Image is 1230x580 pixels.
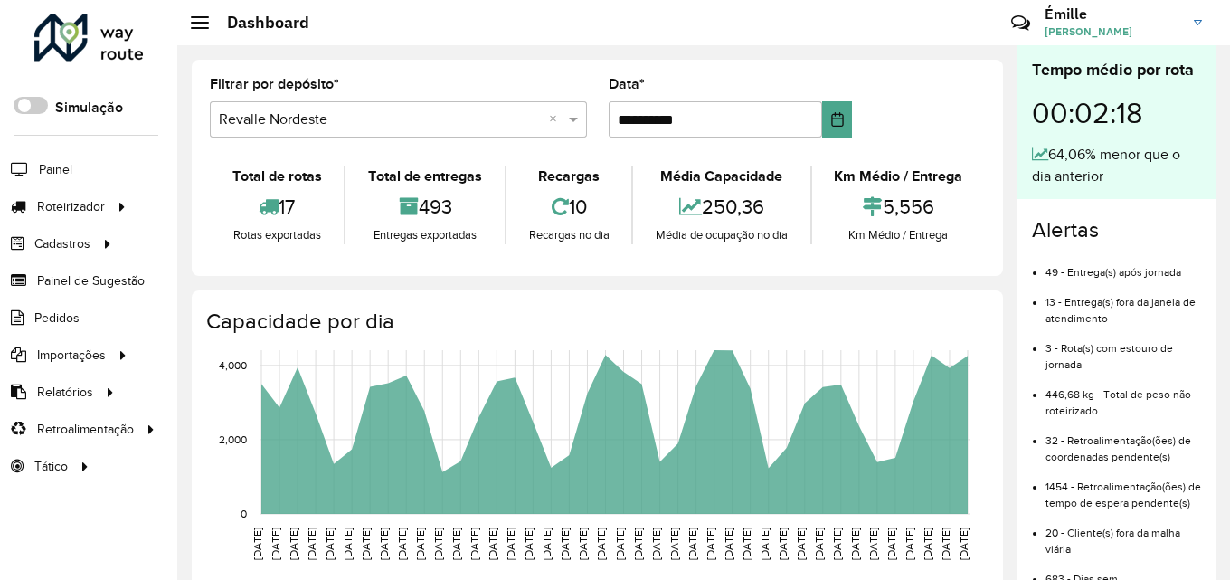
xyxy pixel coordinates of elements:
[37,271,145,290] span: Painel de Sugestão
[817,226,980,244] div: Km Médio / Entrega
[378,528,390,560] text: [DATE]
[505,528,516,560] text: [DATE]
[37,383,93,402] span: Relatórios
[1045,373,1202,419] li: 446,68 kg - Total de peso não roteirizado
[450,528,462,560] text: [DATE]
[55,97,123,119] label: Simulação
[885,528,897,560] text: [DATE]
[723,528,734,560] text: [DATE]
[1001,4,1040,43] a: Contato Rápido
[251,528,263,560] text: [DATE]
[849,528,861,560] text: [DATE]
[414,528,426,560] text: [DATE]
[1045,24,1180,40] span: [PERSON_NAME]
[210,73,339,95] label: Filtrar por depósito
[777,528,789,560] text: [DATE]
[1045,5,1180,23] h3: Émille
[1045,280,1202,327] li: 13 - Entrega(s) fora da janela de atendimento
[214,226,339,244] div: Rotas exportadas
[1045,327,1202,373] li: 3 - Rota(s) com estouro de jornada
[813,528,825,560] text: [DATE]
[638,166,805,187] div: Média Capacidade
[396,528,408,560] text: [DATE]
[350,187,499,226] div: 493
[270,528,281,560] text: [DATE]
[487,528,498,560] text: [DATE]
[609,73,645,95] label: Data
[1045,465,1202,511] li: 1454 - Retroalimentação(ões) de tempo de espera pendente(s)
[511,187,627,226] div: 10
[37,346,106,365] span: Importações
[350,166,499,187] div: Total de entregas
[559,528,571,560] text: [DATE]
[577,528,589,560] text: [DATE]
[940,528,951,560] text: [DATE]
[668,528,680,560] text: [DATE]
[741,528,752,560] text: [DATE]
[1045,419,1202,465] li: 32 - Retroalimentação(ões) de coordenadas pendente(s)
[37,197,105,216] span: Roteirizador
[1045,251,1202,280] li: 49 - Entrega(s) após jornada
[614,528,626,560] text: [DATE]
[37,420,134,439] span: Retroalimentação
[705,528,716,560] text: [DATE]
[34,234,90,253] span: Cadastros
[958,528,970,560] text: [DATE]
[219,359,247,371] text: 4,000
[795,528,807,560] text: [DATE]
[1032,82,1202,144] div: 00:02:18
[511,226,627,244] div: Recargas no dia
[1032,58,1202,82] div: Tempo médio por rota
[822,101,852,138] button: Choose Date
[523,528,535,560] text: [DATE]
[214,187,339,226] div: 17
[350,226,499,244] div: Entregas exportadas
[595,528,607,560] text: [DATE]
[817,166,980,187] div: Km Médio / Entrega
[817,187,980,226] div: 5,556
[759,528,771,560] text: [DATE]
[219,433,247,445] text: 2,000
[34,309,80,328] span: Pedidos
[432,528,444,560] text: [DATE]
[1032,217,1202,243] h4: Alertas
[638,226,805,244] div: Média de ocupação no dia
[306,528,317,560] text: [DATE]
[650,528,662,560] text: [DATE]
[288,528,299,560] text: [DATE]
[1045,511,1202,557] li: 20 - Cliente(s) fora da malha viária
[324,528,336,560] text: [DATE]
[206,309,985,335] h4: Capacidade por dia
[39,160,72,179] span: Painel
[360,528,372,560] text: [DATE]
[638,187,805,226] div: 250,36
[1032,144,1202,187] div: 64,06% menor que o dia anterior
[904,528,915,560] text: [DATE]
[632,528,644,560] text: [DATE]
[922,528,933,560] text: [DATE]
[342,528,354,560] text: [DATE]
[541,528,553,560] text: [DATE]
[867,528,879,560] text: [DATE]
[831,528,843,560] text: [DATE]
[468,528,480,560] text: [DATE]
[209,13,309,33] h2: Dashboard
[241,508,247,519] text: 0
[549,109,564,130] span: Clear all
[214,166,339,187] div: Total de rotas
[34,457,68,476] span: Tático
[686,528,698,560] text: [DATE]
[511,166,627,187] div: Recargas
